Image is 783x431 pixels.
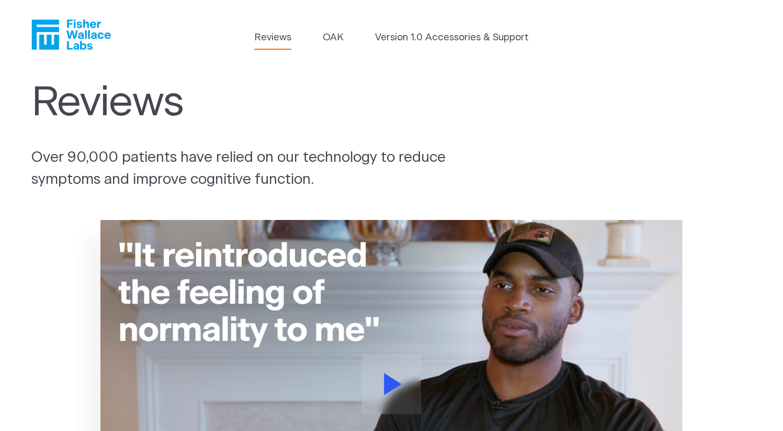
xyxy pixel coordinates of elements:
p: Over 90,000 patients have relied on our technology to reduce symptoms and improve cognitive funct... [31,147,489,191]
svg: Play [384,373,402,395]
a: Reviews [254,30,291,45]
a: Version 1.0 Accessories & Support [375,30,529,45]
a: OAK [323,30,344,45]
h1: Reviews [31,79,467,127]
a: Fisher Wallace [31,19,111,50]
